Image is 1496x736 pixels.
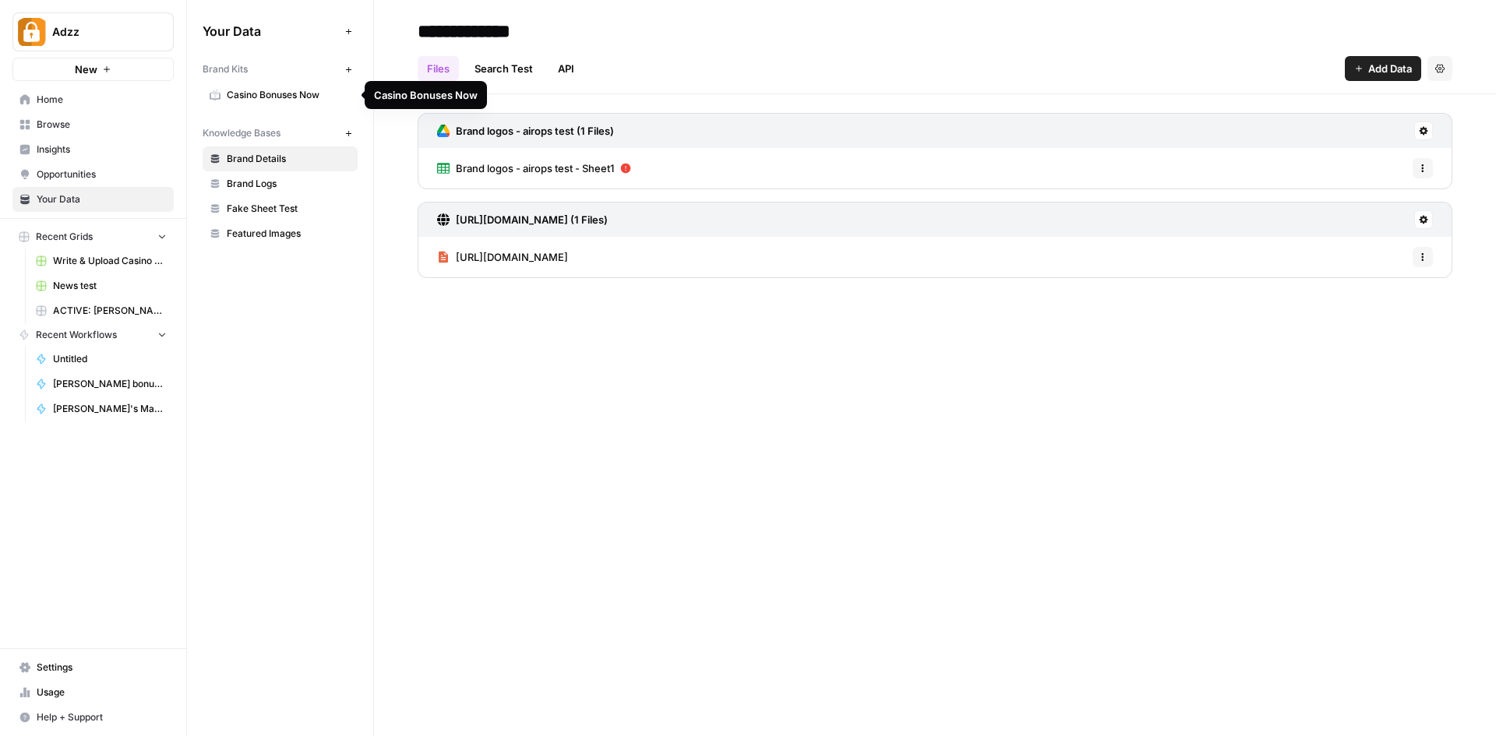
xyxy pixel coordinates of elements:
[227,152,351,166] span: Brand Details
[29,347,174,372] a: Untitled
[456,249,568,265] span: [URL][DOMAIN_NAME]
[37,118,167,132] span: Browse
[12,87,174,112] a: Home
[53,377,167,391] span: [PERSON_NAME] bonus to wp - grid specific
[227,227,351,241] span: Featured Images
[18,18,46,46] img: Adzz Logo
[37,685,167,699] span: Usage
[203,126,280,140] span: Knowledge Bases
[203,22,339,40] span: Your Data
[53,279,167,293] span: News test
[227,88,351,102] span: Casino Bonuses Now
[12,655,174,680] a: Settings
[12,705,174,730] button: Help + Support
[12,162,174,187] a: Opportunities
[53,352,167,366] span: Untitled
[1368,61,1412,76] span: Add Data
[437,202,608,237] a: [URL][DOMAIN_NAME] (1 Files)
[12,112,174,137] a: Browse
[36,230,93,244] span: Recent Grids
[203,83,358,107] a: Casino Bonuses Now
[418,56,459,81] a: Files
[456,123,614,139] h3: Brand logos - airops test (1 Files)
[227,202,351,216] span: Fake Sheet Test
[12,187,174,212] a: Your Data
[12,225,174,248] button: Recent Grids
[52,24,146,40] span: Adzz
[203,196,358,221] a: Fake Sheet Test
[53,304,167,318] span: ACTIVE: [PERSON_NAME]'s News Grid
[29,372,174,396] a: [PERSON_NAME] bonus to wp - grid specific
[37,143,167,157] span: Insights
[437,114,614,148] a: Brand logos - airops test (1 Files)
[203,146,358,171] a: Brand Details
[53,254,167,268] span: Write & Upload Casino News (scrape) Grid
[12,323,174,347] button: Recent Workflows
[12,137,174,162] a: Insights
[203,62,248,76] span: Brand Kits
[37,660,167,674] span: Settings
[29,273,174,298] a: News test
[53,402,167,416] span: [PERSON_NAME]'s Master: NoDeposit
[75,62,97,77] span: New
[456,212,608,227] h3: [URL][DOMAIN_NAME] (1 Files)
[37,710,167,724] span: Help + Support
[203,221,358,246] a: Featured Images
[437,148,631,188] a: Brand logos - airops test - Sheet1
[203,171,358,196] a: Brand Logs
[12,58,174,81] button: New
[36,328,117,342] span: Recent Workflows
[37,167,167,181] span: Opportunities
[37,93,167,107] span: Home
[12,12,174,51] button: Workspace: Adzz
[29,396,174,421] a: [PERSON_NAME]'s Master: NoDeposit
[465,56,542,81] a: Search Test
[227,177,351,191] span: Brand Logs
[549,56,584,81] a: API
[374,87,478,103] div: Casino Bonuses Now
[37,192,167,206] span: Your Data
[12,680,174,705] a: Usage
[437,237,568,277] a: [URL][DOMAIN_NAME]
[29,248,174,273] a: Write & Upload Casino News (scrape) Grid
[1345,56,1421,81] button: Add Data
[29,298,174,323] a: ACTIVE: [PERSON_NAME]'s News Grid
[456,160,614,176] span: Brand logos - airops test - Sheet1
